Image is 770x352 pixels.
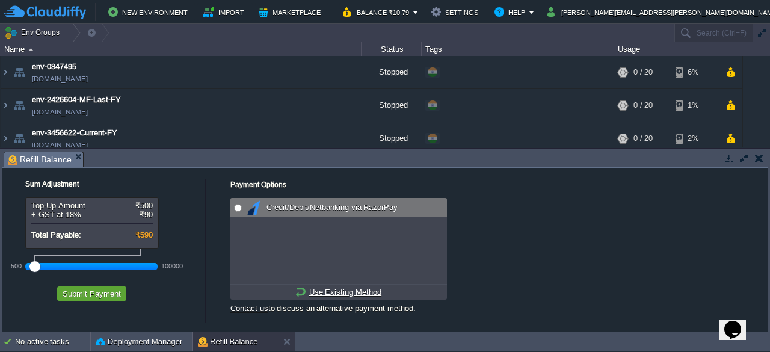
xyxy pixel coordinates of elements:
div: 1% [676,89,715,122]
div: to discuss an alternative payment method. [230,300,447,313]
label: Sum Adjustment [9,180,79,188]
img: AMDAwAAAACH5BAEAAAAALAAAAAABAAEAAAICRAEAOw== [1,56,10,88]
span: ₹590 [135,230,153,239]
span: Refill Balance [8,152,72,167]
button: New Environment [108,5,191,19]
img: AMDAwAAAACH5BAEAAAAALAAAAAABAAEAAAICRAEAOw== [11,122,28,155]
div: 0 / 20 [633,89,653,122]
button: Marketplace [259,5,324,19]
span: ₹90 [140,210,153,219]
span: Credit/Debit/Netbanking via RazorPay [263,203,398,212]
button: Settings [431,5,482,19]
button: Deployment Manager [96,336,182,348]
button: Refill Balance [198,336,258,348]
div: Status [362,42,421,56]
div: 6% [676,56,715,88]
div: 0 / 20 [633,56,653,88]
a: [DOMAIN_NAME] [32,73,88,85]
button: Import [203,5,248,19]
u: Use Existing Method [309,288,381,297]
a: env-3456622-Current-FY [32,127,117,139]
iframe: chat widget [719,304,758,340]
img: AMDAwAAAACH5BAEAAAAALAAAAAABAAEAAAICRAEAOw== [11,89,28,122]
img: AMDAwAAAACH5BAEAAAAALAAAAAABAAEAAAICRAEAOw== [28,48,34,51]
div: Total Payable: [31,230,153,239]
a: Contact us [230,304,268,313]
div: 0 / 20 [633,122,653,155]
button: Help [494,5,529,19]
div: Tags [422,42,614,56]
a: Use Existing Method [293,285,384,300]
button: Submit Payment [59,288,125,299]
div: 500 [11,262,22,270]
div: + GST at 18% [31,210,153,219]
a: [DOMAIN_NAME] [32,106,88,118]
a: env-2426604-MF-Last-FY [32,94,121,106]
img: razorpay.png [247,200,261,215]
a: [DOMAIN_NAME] [32,139,88,151]
img: AMDAwAAAACH5BAEAAAAALAAAAAABAAEAAAICRAEAOw== [11,56,28,88]
div: Name [1,42,361,56]
div: Stopped [362,122,422,155]
div: Usage [615,42,742,56]
div: Top-Up Amount [31,201,153,210]
img: CloudJiffy [4,5,86,20]
button: Env Groups [4,24,64,41]
div: Stopped [362,89,422,122]
div: No active tasks [15,332,90,351]
div: 2% [676,122,715,155]
span: ₹500 [135,201,153,210]
div: Stopped [362,56,422,88]
div: 100000 [161,262,183,270]
button: Balance ₹10.79 [343,5,413,19]
label: Payment Options [230,181,286,189]
img: AMDAwAAAACH5BAEAAAAALAAAAAABAAEAAAICRAEAOw== [1,89,10,122]
img: AMDAwAAAACH5BAEAAAAALAAAAAABAAEAAAICRAEAOw== [1,122,10,155]
a: env-0847495 [32,61,76,73]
